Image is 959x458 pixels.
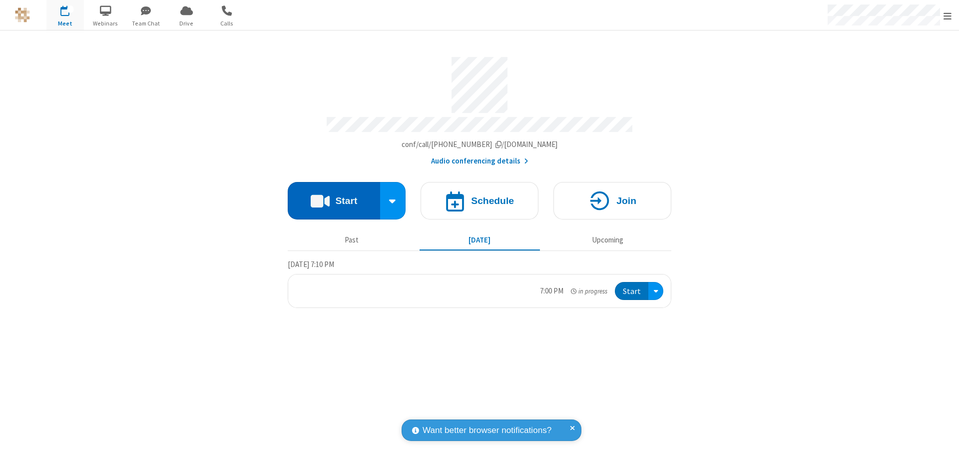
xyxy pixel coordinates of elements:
[380,182,406,219] div: Start conference options
[335,196,357,205] h4: Start
[288,49,671,167] section: Account details
[46,19,84,28] span: Meet
[648,282,663,300] div: Open menu
[208,19,246,28] span: Calls
[127,19,165,28] span: Team Chat
[402,139,558,150] button: Copy my meeting room linkCopy my meeting room link
[616,196,636,205] h4: Join
[420,230,540,249] button: [DATE]
[288,258,671,308] section: Today's Meetings
[615,282,648,300] button: Start
[540,285,563,297] div: 7:00 PM
[87,19,124,28] span: Webinars
[288,259,334,269] span: [DATE] 7:10 PM
[571,286,607,296] em: in progress
[168,19,205,28] span: Drive
[288,182,380,219] button: Start
[15,7,30,22] img: QA Selenium DO NOT DELETE OR CHANGE
[292,230,412,249] button: Past
[547,230,668,249] button: Upcoming
[431,155,528,167] button: Audio conferencing details
[471,196,514,205] h4: Schedule
[421,182,538,219] button: Schedule
[423,424,551,437] span: Want better browser notifications?
[67,5,74,13] div: 1
[553,182,671,219] button: Join
[402,139,558,149] span: Copy my meeting room link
